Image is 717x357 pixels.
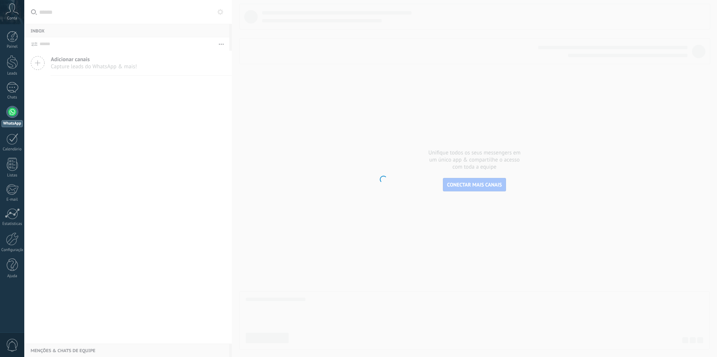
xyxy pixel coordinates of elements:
[1,44,23,49] div: Painel
[1,173,23,178] div: Listas
[1,95,23,100] div: Chats
[1,197,23,202] div: E-mail
[7,16,17,21] span: Conta
[1,147,23,152] div: Calendário
[1,248,23,253] div: Configurações
[1,274,23,279] div: Ajuda
[1,120,23,127] div: WhatsApp
[1,222,23,226] div: Estatísticas
[1,71,23,76] div: Leads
